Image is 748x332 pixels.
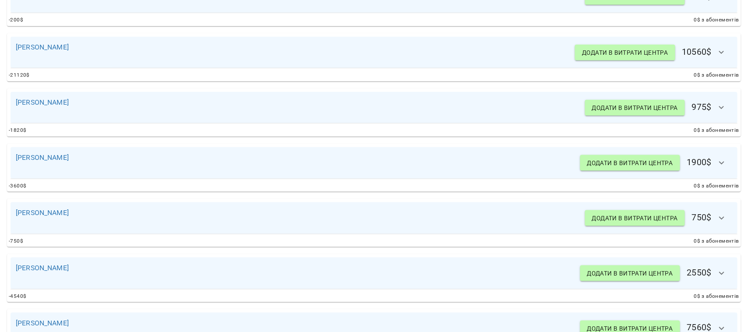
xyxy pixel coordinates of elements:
button: Додати в витрати центра [580,265,680,281]
span: -21120 $ [9,71,30,80]
span: 0 $ з абонементів [694,237,739,246]
span: -3600 $ [9,182,26,191]
span: Додати в витрати центра [587,268,673,279]
span: 0 $ з абонементів [694,292,739,301]
span: Додати в витрати центра [592,213,678,223]
a: [PERSON_NAME] [16,43,69,51]
span: -4540 $ [9,292,26,301]
span: -1820 $ [9,126,26,135]
a: [PERSON_NAME] [16,208,69,217]
span: 0 $ з абонементів [694,16,739,25]
span: Додати в витрати центра [582,47,668,58]
h6: 750 $ [585,208,732,229]
span: Додати в витрати центра [587,158,673,168]
a: [PERSON_NAME] [16,319,69,327]
button: Додати в витрати центра [585,210,685,226]
h6: 2550 $ [580,263,732,284]
span: Додати в витрати центра [592,102,678,113]
h6: 1900 $ [580,152,732,173]
a: [PERSON_NAME] [16,264,69,272]
a: [PERSON_NAME] [16,98,69,106]
button: Додати в витрати центра [585,100,685,116]
span: 0 $ з абонементів [694,71,739,80]
a: [PERSON_NAME] [16,153,69,162]
span: -750 $ [9,237,23,246]
span: -200 $ [9,16,23,25]
h6: 975 $ [585,97,732,118]
h6: 10560 $ [575,42,732,63]
button: Додати в витрати центра [575,45,675,60]
span: 0 $ з абонементів [694,126,739,135]
button: Додати в витрати центра [580,155,680,171]
span: 0 $ з абонементів [694,182,739,191]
